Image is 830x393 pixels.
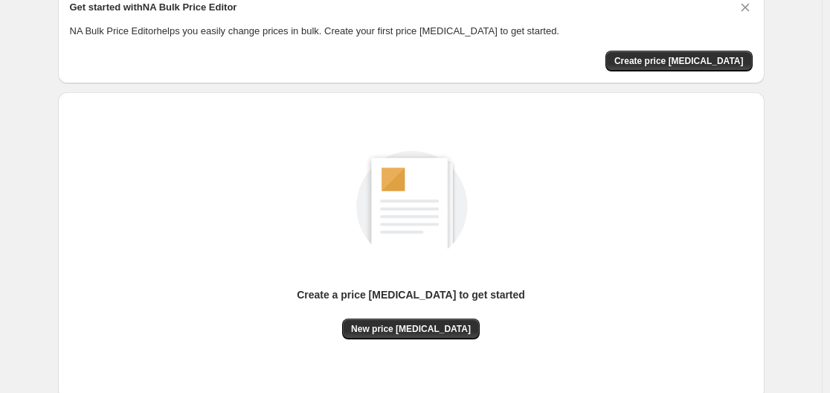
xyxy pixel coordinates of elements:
span: New price [MEDICAL_DATA] [351,323,471,335]
span: Create price [MEDICAL_DATA] [614,55,744,67]
button: Create price change job [605,51,753,71]
p: Create a price [MEDICAL_DATA] to get started [297,287,525,302]
p: NA Bulk Price Editor helps you easily change prices in bulk. Create your first price [MEDICAL_DAT... [70,24,753,39]
button: New price [MEDICAL_DATA] [342,319,480,339]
